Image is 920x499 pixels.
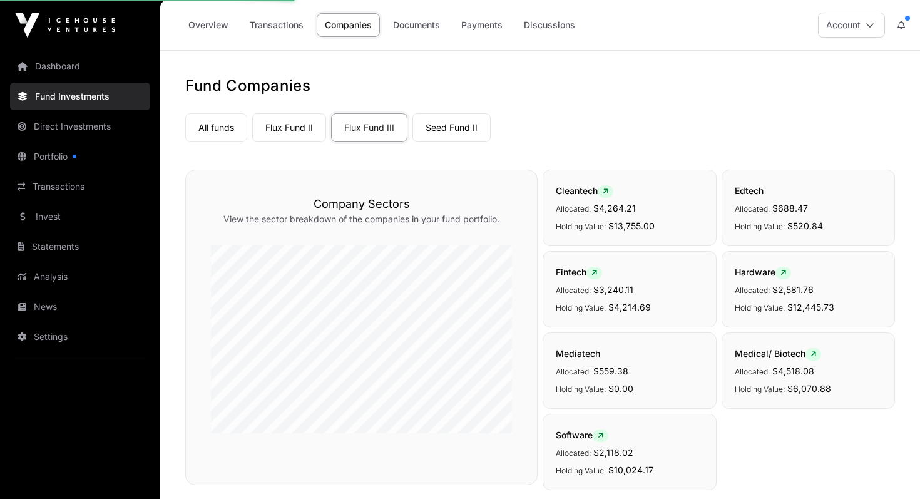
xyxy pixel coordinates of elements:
p: View the sector breakdown of the companies in your fund portfolio. [211,213,512,225]
a: Flux Fund III [331,113,407,142]
span: Mediatech [556,348,600,359]
span: $559.38 [593,366,628,376]
span: Holding Value: [556,222,606,231]
span: Holding Value: [556,466,606,475]
a: Settings [10,323,150,351]
span: $12,445.73 [787,302,834,312]
span: Allocated: [735,367,770,376]
a: Seed Fund II [412,113,491,142]
span: Allocated: [735,204,770,213]
span: Allocated: [556,286,591,295]
span: $2,581.76 [772,284,814,295]
span: Hardware [735,267,791,277]
a: News [10,293,150,321]
span: Allocated: [735,286,770,295]
h1: Fund Companies [185,76,895,96]
span: $520.84 [787,220,823,231]
span: $13,755.00 [608,220,655,231]
span: Holding Value: [735,384,785,394]
a: Flux Fund II [252,113,326,142]
a: Companies [317,13,380,37]
span: Allocated: [556,448,591,458]
span: Software [556,430,608,440]
span: Edtech [735,185,764,196]
span: $4,214.69 [608,302,651,312]
span: $4,518.08 [772,366,814,376]
span: $3,240.11 [593,284,633,295]
h3: Company Sectors [211,195,512,213]
span: $0.00 [608,383,633,394]
span: Medical/ Biotech [735,348,821,359]
a: Documents [385,13,448,37]
span: $4,264.21 [593,203,636,213]
span: Holding Value: [735,222,785,231]
span: $688.47 [772,203,808,213]
a: Analysis [10,263,150,291]
span: $2,118.02 [593,447,633,458]
a: Invest [10,203,150,230]
span: Fintech [556,267,602,277]
button: Account [818,13,885,38]
span: $10,024.17 [608,465,653,475]
a: Overview [180,13,237,37]
span: Holding Value: [556,303,606,312]
a: Payments [453,13,511,37]
img: Icehouse Ventures Logo [15,13,115,38]
span: Cleantech [556,185,613,196]
a: Transactions [10,173,150,200]
span: $6,070.88 [787,383,831,394]
a: Discussions [516,13,583,37]
a: All funds [185,113,247,142]
a: Transactions [242,13,312,37]
span: Holding Value: [735,303,785,312]
span: Allocated: [556,367,591,376]
span: Allocated: [556,204,591,213]
a: Direct Investments [10,113,150,140]
a: Portfolio [10,143,150,170]
a: Statements [10,233,150,260]
a: Dashboard [10,53,150,80]
iframe: Chat Widget [857,439,920,499]
span: Holding Value: [556,384,606,394]
a: Fund Investments [10,83,150,110]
